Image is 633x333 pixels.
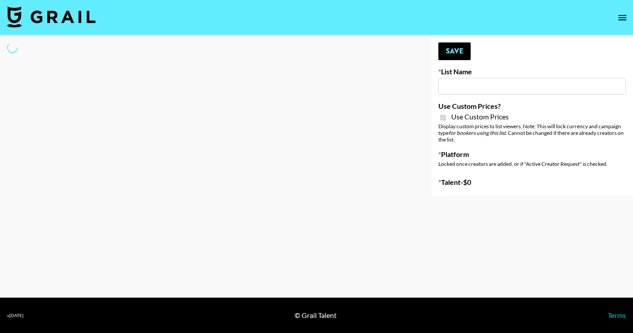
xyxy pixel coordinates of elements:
a: Terms [608,311,626,319]
label: Talent - $ 0 [438,178,626,187]
div: © Grail Talent [295,311,337,320]
button: open drawer [614,9,631,27]
span: Use Custom Prices [451,112,509,121]
label: Platform [438,150,626,159]
label: Use Custom Prices? [438,102,626,111]
div: Display custom prices to list viewers. Note: This will lock currency and campaign type . Cannot b... [438,123,626,143]
label: List Name [438,67,626,76]
em: for bookers using this list [449,130,506,136]
button: Save [438,42,471,60]
img: Grail Talent [7,6,96,27]
div: Locked once creators are added, or if "Active Creator Request" is checked. [438,161,626,167]
div: v [DATE] [7,313,23,318]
